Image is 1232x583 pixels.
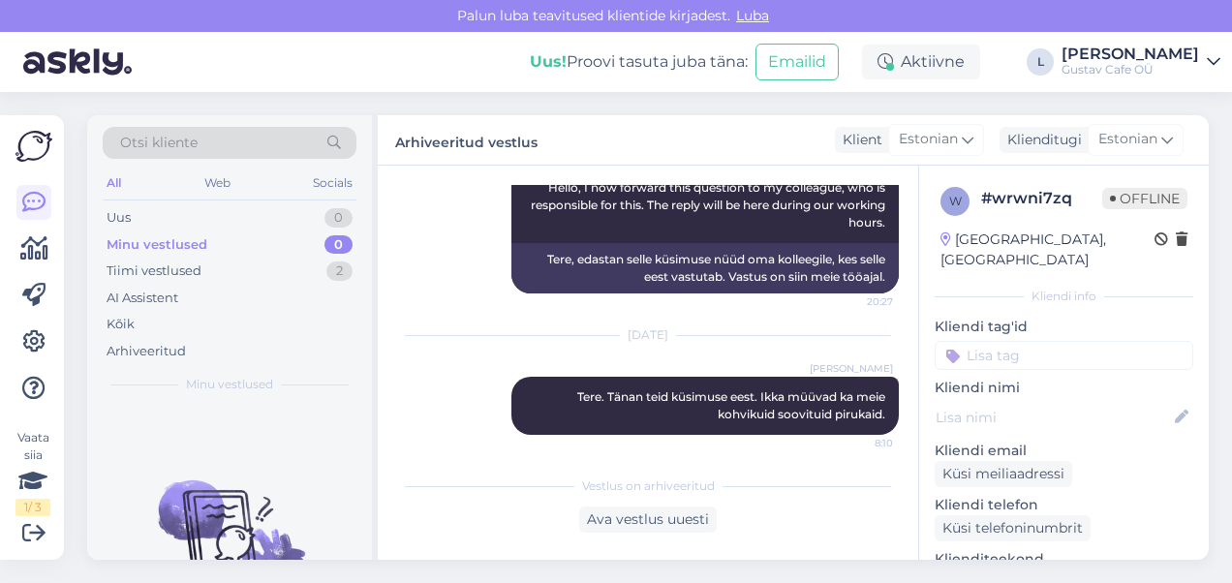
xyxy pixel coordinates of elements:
[582,477,715,495] span: Vestlus on arhiveeritud
[107,289,178,308] div: AI Assistent
[820,436,893,450] span: 8:10
[511,243,899,293] div: Tere, edastan selle küsimuse nüüd oma kolleegile, kes selle eest vastutab. Vastus on siin meie tö...
[940,230,1155,270] div: [GEOGRAPHIC_DATA], [GEOGRAPHIC_DATA]
[1102,188,1187,209] span: Offline
[1062,62,1199,77] div: Gustav Cafe OÜ
[530,50,748,74] div: Proovi tasuta juba täna:
[324,235,353,255] div: 0
[820,294,893,309] span: 20:27
[935,378,1193,398] p: Kliendi nimi
[309,170,356,196] div: Socials
[107,261,201,281] div: Tiimi vestlused
[186,376,273,393] span: Minu vestlused
[1000,130,1082,150] div: Klienditugi
[1062,46,1199,62] div: [PERSON_NAME]
[935,549,1193,569] p: Klienditeekond
[15,131,52,162] img: Askly Logo
[810,361,893,376] span: [PERSON_NAME]
[899,129,958,150] span: Estonian
[981,187,1102,210] div: # wrwni7zq
[862,45,980,79] div: Aktiivne
[577,389,888,421] span: Tere. Tänan teid küsimuse eest. Ikka müüvad ka meie kohvikuid soovituid pirukaid.
[200,170,234,196] div: Web
[107,342,186,361] div: Arhiveeritud
[935,495,1193,515] p: Kliendi telefon
[935,341,1193,370] input: Lisa tag
[935,461,1072,487] div: Küsi meiliaadressi
[103,170,125,196] div: All
[397,326,899,344] div: [DATE]
[107,235,207,255] div: Minu vestlused
[579,506,717,533] div: Ava vestlus uuesti
[15,429,50,516] div: Vaata siia
[755,44,839,80] button: Emailid
[1098,129,1157,150] span: Estonian
[120,133,198,153] span: Otsi kliente
[107,315,135,334] div: Kõik
[936,407,1171,428] input: Lisa nimi
[1027,48,1054,76] div: L
[935,441,1193,461] p: Kliendi email
[107,208,131,228] div: Uus
[935,515,1091,541] div: Küsi telefoninumbrit
[531,180,888,230] span: Hello, I now forward this question to my colleague, who is responsible for this. The reply will b...
[935,288,1193,305] div: Kliendi info
[730,7,775,24] span: Luba
[935,317,1193,337] p: Kliendi tag'id
[1062,46,1220,77] a: [PERSON_NAME]Gustav Cafe OÜ
[324,208,353,228] div: 0
[326,261,353,281] div: 2
[949,194,962,208] span: w
[15,499,50,516] div: 1 / 3
[835,130,882,150] div: Klient
[530,52,567,71] b: Uus!
[395,127,538,153] label: Arhiveeritud vestlus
